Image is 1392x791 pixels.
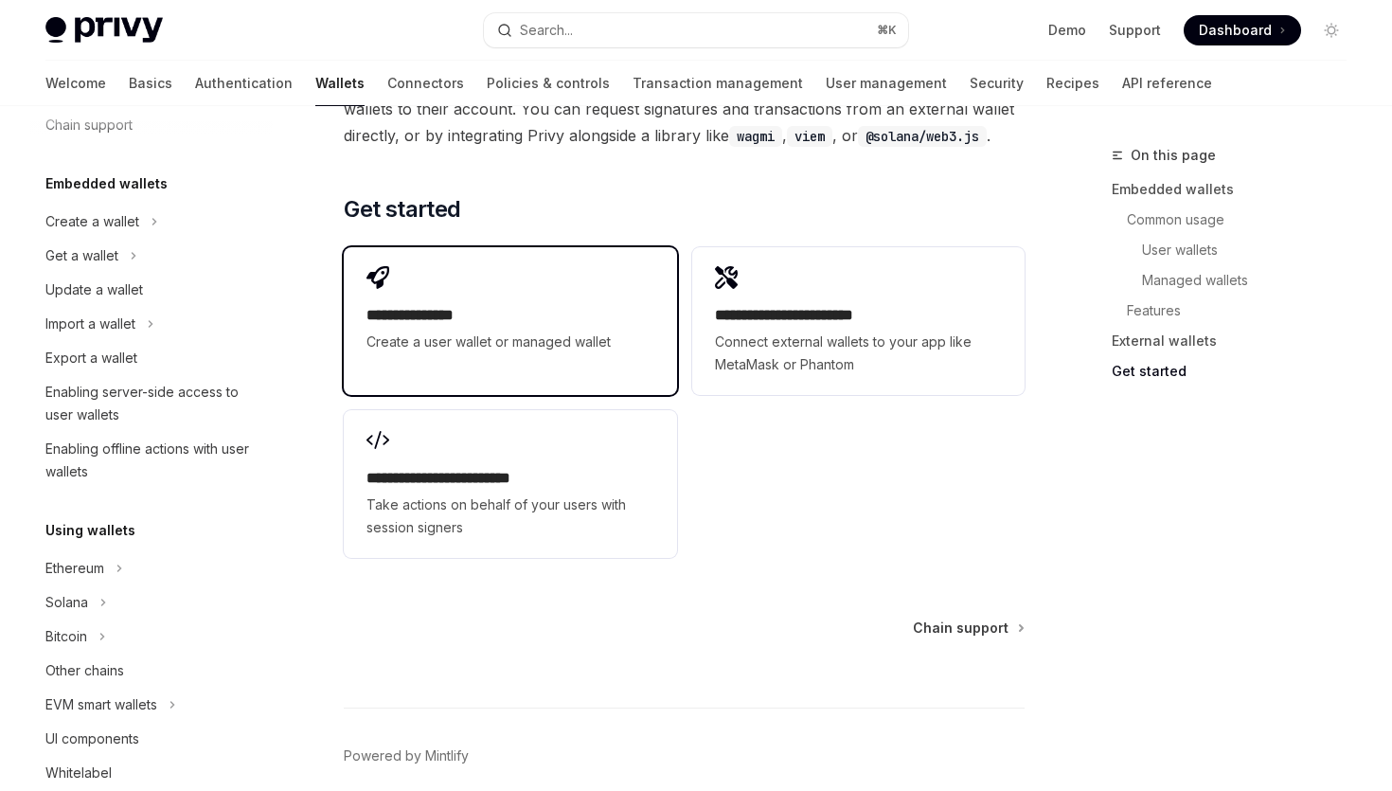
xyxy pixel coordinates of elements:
[1109,21,1161,40] a: Support
[877,23,897,38] span: ⌘ K
[45,438,261,483] div: Enabling offline actions with user wallets
[633,61,803,106] a: Transaction management
[45,625,87,648] div: Bitcoin
[30,432,273,489] a: Enabling offline actions with user wallets
[913,619,1008,638] span: Chain support
[30,205,273,239] button: Toggle Create a wallet section
[1112,205,1362,235] a: Common usage
[344,194,460,225] span: Get started
[1112,296,1362,326] a: Features
[45,279,143,301] div: Update a wallet
[1048,21,1086,40] a: Demo
[45,172,168,195] h5: Embedded wallets
[970,61,1024,106] a: Security
[387,61,464,106] a: Connectors
[1122,61,1212,106] a: API reference
[1199,21,1272,40] span: Dashboard
[45,381,261,426] div: Enabling server-side access to user wallets
[344,69,1025,149] span: If they choose, users may use multiple external wallets within your app and may link these wallet...
[30,620,273,654] button: Toggle Bitcoin section
[1316,15,1347,45] button: Toggle dark mode
[826,61,947,106] a: User management
[45,347,137,369] div: Export a wallet
[30,273,273,307] a: Update a wallet
[30,688,273,722] button: Toggle EVM smart wallets section
[787,126,832,147] code: viem
[30,722,273,756] a: UI components
[1046,61,1099,106] a: Recipes
[1112,356,1362,387] a: Get started
[45,210,139,233] div: Create a wallet
[45,659,124,682] div: Other chains
[45,313,135,335] div: Import a wallet
[129,61,172,106] a: Basics
[45,519,135,542] h5: Using wallets
[30,551,273,585] button: Toggle Ethereum section
[45,762,112,784] div: Whitelabel
[484,13,907,47] button: Open search
[366,494,653,539] span: Take actions on behalf of your users with session signers
[729,126,782,147] code: wagmi
[1112,235,1362,265] a: User wallets
[30,585,273,620] button: Toggle Solana section
[45,728,139,750] div: UI components
[45,693,157,716] div: EVM smart wallets
[30,654,273,688] a: Other chains
[1131,144,1216,167] span: On this page
[30,756,273,790] a: Whitelabel
[30,375,273,432] a: Enabling server-side access to user wallets
[45,244,118,267] div: Get a wallet
[30,341,273,375] a: Export a wallet
[45,61,106,106] a: Welcome
[30,307,273,341] button: Toggle Import a wallet section
[1112,174,1362,205] a: Embedded wallets
[520,19,573,42] div: Search...
[1184,15,1301,45] a: Dashboard
[858,126,987,147] code: @solana/web3.js
[1112,265,1362,296] a: Managed wallets
[45,17,163,44] img: light logo
[45,591,88,614] div: Solana
[366,331,653,353] span: Create a user wallet or managed wallet
[45,557,104,580] div: Ethereum
[487,61,610,106] a: Policies & controls
[315,61,365,106] a: Wallets
[715,331,1002,376] span: Connect external wallets to your app like MetaMask or Phantom
[195,61,293,106] a: Authentication
[30,239,273,273] button: Toggle Get a wallet section
[1112,326,1362,356] a: External wallets
[344,746,469,765] a: Powered by Mintlify
[913,619,1023,638] a: Chain support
